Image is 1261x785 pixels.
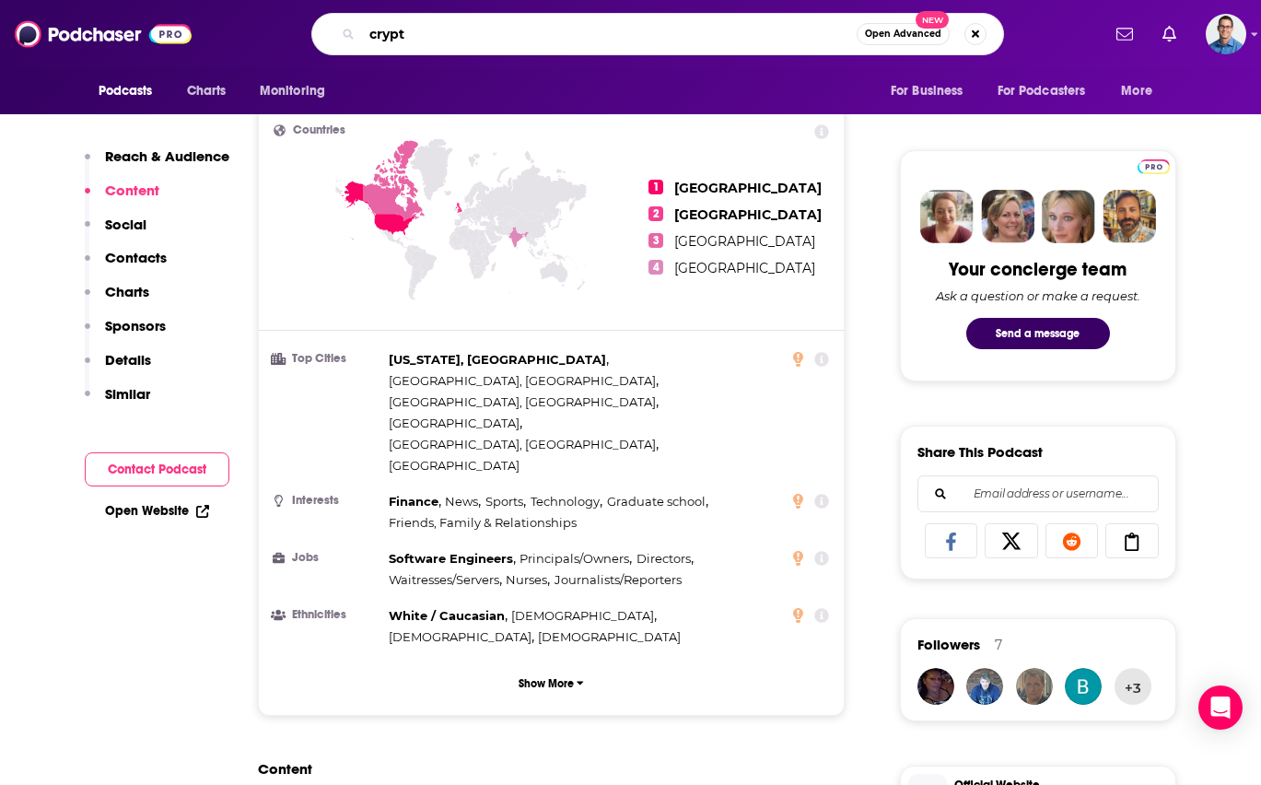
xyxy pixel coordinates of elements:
[917,636,980,653] span: Followers
[674,233,815,250] span: [GEOGRAPHIC_DATA]
[389,434,659,455] span: ,
[1065,668,1102,705] img: blibcit
[1108,74,1175,109] button: open menu
[274,609,381,621] h3: Ethnicities
[1206,14,1246,54] span: Logged in as swherley
[1155,18,1184,50] a: Show notifications dropdown
[105,182,159,199] p: Content
[925,523,978,558] a: Share on Facebook
[998,78,1086,104] span: For Podcasters
[531,494,600,509] span: Technology
[1105,523,1159,558] a: Copy Link
[85,283,149,317] button: Charts
[105,317,166,334] p: Sponsors
[175,74,238,109] a: Charts
[187,78,227,104] span: Charts
[878,74,987,109] button: open menu
[85,452,229,486] button: Contact Podcast
[85,216,146,250] button: Social
[511,608,654,623] span: [DEMOGRAPHIC_DATA]
[389,515,577,530] span: Friends, Family & Relationships
[274,353,381,365] h3: Top Cities
[445,494,478,509] span: News
[917,475,1159,512] div: Search followers
[389,413,522,434] span: ,
[511,605,657,627] span: ,
[389,605,508,627] span: ,
[389,608,505,623] span: White / Caucasian
[362,19,857,49] input: Search podcasts, credits, & more...
[105,249,167,266] p: Contacts
[15,17,192,52] a: Podchaser - Follow, Share and Rate Podcasts
[389,394,656,409] span: [GEOGRAPHIC_DATA], [GEOGRAPHIC_DATA]
[247,74,349,109] button: open menu
[1103,190,1156,243] img: Jon Profile
[1198,685,1243,730] div: Open Intercom Messenger
[648,206,663,221] span: 2
[105,283,149,300] p: Charts
[389,352,606,367] span: [US_STATE], [GEOGRAPHIC_DATA]
[648,260,663,275] span: 4
[85,147,229,182] button: Reach & Audience
[389,551,513,566] span: Software Engineers
[636,551,691,566] span: Directors
[389,569,502,591] span: ,
[105,385,150,403] p: Similar
[389,627,534,648] span: ,
[85,249,167,283] button: Contacts
[519,677,574,690] p: Show More
[891,78,963,104] span: For Business
[985,523,1038,558] a: Share on X/Twitter
[520,551,629,566] span: Principals/Owners
[274,552,381,564] h3: Jobs
[607,494,706,509] span: Graduate school
[105,351,151,369] p: Details
[105,503,209,519] a: Open Website
[389,629,531,644] span: [DEMOGRAPHIC_DATA]
[1138,159,1170,174] img: Podchaser Pro
[260,78,325,104] span: Monitoring
[1115,668,1151,705] button: +3
[966,668,1003,705] img: stephengerrit1
[85,182,159,216] button: Content
[85,317,166,351] button: Sponsors
[917,668,954,705] img: pamelasalonis1973
[674,260,815,276] span: [GEOGRAPHIC_DATA]
[674,180,822,196] span: [GEOGRAPHIC_DATA]
[86,74,177,109] button: open menu
[981,190,1034,243] img: Barbara Profile
[274,666,830,700] button: Show More
[85,385,150,419] button: Similar
[607,491,708,512] span: ,
[1016,668,1053,705] img: ron7glassman
[936,288,1140,303] div: Ask a question or make a request.
[389,373,656,388] span: [GEOGRAPHIC_DATA], [GEOGRAPHIC_DATA]
[674,206,822,223] span: [GEOGRAPHIC_DATA]
[920,190,974,243] img: Sydney Profile
[648,180,663,194] span: 1
[389,437,656,451] span: [GEOGRAPHIC_DATA], [GEOGRAPHIC_DATA]
[485,491,526,512] span: ,
[917,443,1043,461] h3: Share This Podcast
[85,351,151,385] button: Details
[389,491,441,512] span: ,
[520,548,632,569] span: ,
[389,458,520,473] span: [GEOGRAPHIC_DATA]
[986,74,1113,109] button: open menu
[1206,14,1246,54] img: User Profile
[857,23,950,45] button: Open AdvancedNew
[555,572,682,587] span: Journalists/Reporters
[99,78,153,104] span: Podcasts
[506,572,547,587] span: Nurses
[949,258,1127,281] div: Your concierge team
[389,392,659,413] span: ,
[1121,78,1152,104] span: More
[1045,523,1099,558] a: Share on Reddit
[258,760,831,778] h2: Content
[636,548,694,569] span: ,
[485,494,523,509] span: Sports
